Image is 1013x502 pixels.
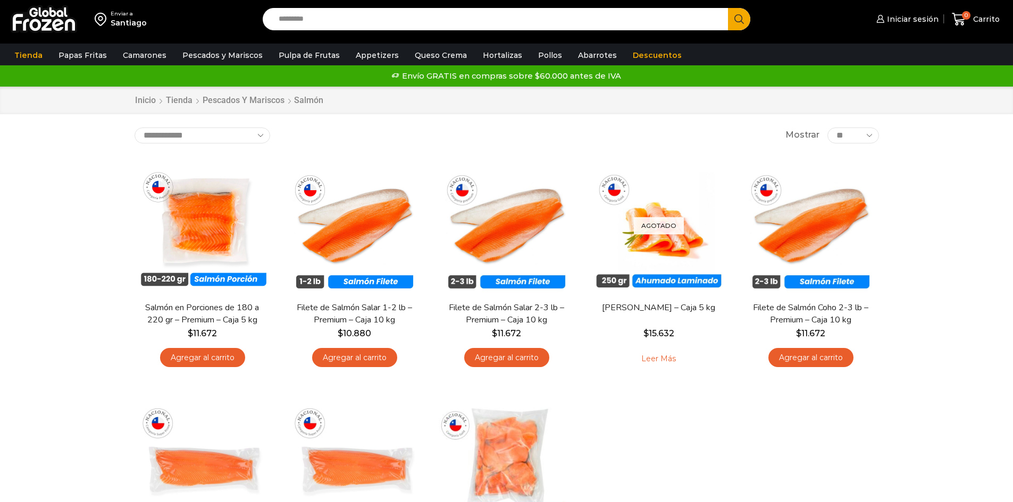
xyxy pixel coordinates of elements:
[135,95,156,107] a: Inicio
[293,302,415,326] a: Filete de Salmón Salar 1-2 lb – Premium – Caja 10 kg
[492,328,497,338] span: $
[573,45,622,65] a: Abarrotes
[796,328,801,338] span: $
[165,95,193,107] a: Tienda
[202,95,285,107] a: Pescados y Mariscos
[785,129,819,141] span: Mostrar
[728,8,750,30] button: Search button
[9,45,48,65] a: Tienda
[312,348,397,368] a: Agregar al carrito: “Filete de Salmón Salar 1-2 lb – Premium - Caja 10 kg”
[643,328,649,338] span: $
[111,18,147,28] div: Santiago
[294,95,323,105] h1: Salmón
[492,328,521,338] bdi: 11.672
[949,7,1002,32] a: 0 Carrito
[970,14,1000,24] span: Carrito
[338,328,343,338] span: $
[625,348,692,370] a: Leé más sobre “Salmón Ahumado Laminado - Caja 5 kg”
[409,45,472,65] a: Queso Crema
[53,45,112,65] a: Papas Fritas
[749,302,872,326] a: Filete de Salmón Coho 2-3 lb – Premium – Caja 10 kg
[627,45,687,65] a: Descuentos
[478,45,528,65] a: Hortalizas
[177,45,268,65] a: Pescados y Mariscos
[884,14,939,24] span: Iniciar sesión
[160,348,245,368] a: Agregar al carrito: “Salmón en Porciones de 180 a 220 gr - Premium - Caja 5 kg”
[188,328,217,338] bdi: 11.672
[118,45,172,65] a: Camarones
[643,328,674,338] bdi: 15.632
[533,45,567,65] a: Pollos
[338,328,371,338] bdi: 10.880
[188,328,193,338] span: $
[95,10,111,28] img: address-field-icon.svg
[634,217,684,234] p: Agotado
[464,348,549,368] a: Agregar al carrito: “Filete de Salmón Salar 2-3 lb - Premium - Caja 10 kg”
[445,302,567,326] a: Filete de Salmón Salar 2-3 lb – Premium – Caja 10 kg
[962,11,970,20] span: 0
[796,328,825,338] bdi: 11.672
[273,45,345,65] a: Pulpa de Frutas
[874,8,939,30] a: Iniciar sesión
[350,45,404,65] a: Appetizers
[141,302,263,326] a: Salmón en Porciones de 180 a 220 gr – Premium – Caja 5 kg
[768,348,853,368] a: Agregar al carrito: “Filete de Salmón Coho 2-3 lb - Premium - Caja 10 kg”
[111,10,147,18] div: Enviar a
[597,302,719,314] a: [PERSON_NAME] – Caja 5 kg
[135,95,323,107] nav: Breadcrumb
[135,127,270,143] select: Pedido de la tienda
